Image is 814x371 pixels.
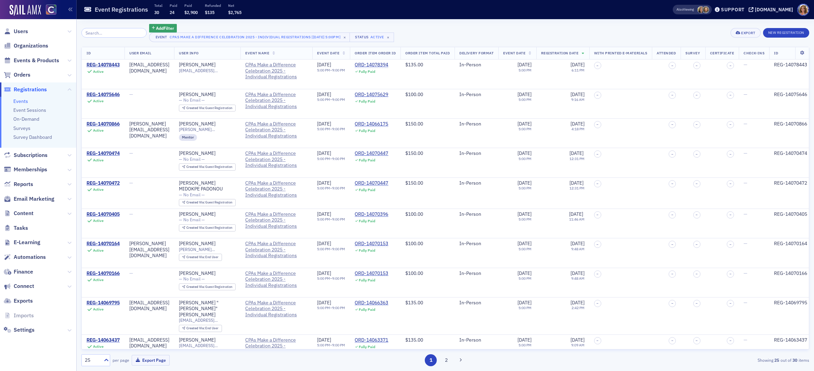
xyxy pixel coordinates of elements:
button: AddFilter [149,24,177,32]
span: User Info [179,51,199,55]
a: Memberships [4,166,47,173]
img: SailAMX [10,5,41,16]
span: Orders [14,71,30,79]
span: CPAs Make a Difference Celebration 2025 - Individual Registrations [245,300,307,318]
a: Imports [4,312,34,319]
a: CPAs Make a Difference Celebration 2025 - Individual Registrations [245,270,307,289]
span: – [596,213,599,217]
a: Content [4,210,34,217]
span: – [671,122,673,127]
span: – [696,93,698,97]
span: Certificate [710,51,734,55]
span: Event Date [317,51,339,55]
span: Profile [797,4,809,16]
span: [EMAIL_ADDRESS][DOMAIN_NAME] [179,68,236,73]
div: [PERSON_NAME] [179,241,215,247]
a: CPAs Make a Difference Celebration 2025 - Individual Registrations [245,211,307,229]
div: REG-14070405 [774,211,807,217]
span: – [730,152,732,156]
div: ORD-14075629 [355,92,388,98]
time: 12:31 PM [569,186,585,190]
a: Events & Products [4,57,59,64]
div: [PERSON_NAME] "[PERSON_NAME]" [PERSON_NAME] [179,300,236,318]
div: Also [677,7,683,12]
a: Orders [4,71,30,79]
p: Refunded [205,3,221,8]
a: Connect [4,282,34,290]
span: CPAs Make a Difference Celebration 2025 - Individual Registrations [245,241,307,259]
span: $2,900 [184,10,198,15]
a: ORD-14070447 [355,150,388,157]
div: Created Via: Guest Registration [179,199,236,206]
time: 9:00 PM [332,186,345,190]
div: Fully Paid [359,188,375,192]
span: [DATE] [569,211,583,217]
span: — [744,62,747,68]
div: In-Person [459,150,494,157]
span: Imports [14,312,34,319]
span: – [696,64,698,68]
time: 5:00 PM [317,68,330,72]
a: Users [4,28,28,35]
a: CPAs Make a Difference Celebration 2025 - Individual Registrations [245,121,307,139]
span: CPAs Make a Difference Celebration 2025 - Individual Registrations [245,92,307,110]
div: ORD-14066363 [355,300,388,306]
span: [DATE] [317,211,331,217]
div: ORD-14070153 [355,241,388,247]
button: [DOMAIN_NAME] [749,7,796,12]
span: CPAs Make a Difference Celebration 2025 - Individual Registrations [245,62,307,80]
a: [PERSON_NAME] [179,121,215,127]
span: – [696,152,698,156]
div: REG-14078443 [87,62,120,68]
time: 5:00 PM [518,68,531,72]
span: – [596,122,599,127]
time: 5:00 PM [317,156,330,161]
a: REG-14075646 [87,92,120,98]
div: Guest Registration [186,106,233,110]
span: [PERSON_NAME][EMAIL_ADDRESS][DOMAIN_NAME] [179,127,236,132]
div: [PERSON_NAME] [179,211,215,217]
div: [EMAIL_ADDRESS][DOMAIN_NAME] [129,62,169,74]
a: ORD-14070153 [355,270,388,277]
span: — No Email — [179,192,205,197]
p: Net [228,3,241,8]
a: ORD-14063371 [355,337,388,343]
span: [DATE] [517,62,531,68]
span: – [671,152,673,156]
span: $150.00 [405,180,423,186]
span: – [671,182,673,186]
a: ORD-14066175 [355,121,388,127]
div: REG-14070474 [87,150,120,157]
span: – [596,182,599,186]
span: CPAs Make a Difference Celebration 2025 - Individual Registrations [245,337,307,355]
time: 9:16 AM [571,97,585,102]
span: – [671,213,673,217]
a: Registrations [4,86,47,93]
div: Active [93,158,104,162]
div: Fully Paid [359,69,375,74]
span: $100.00 [405,211,423,217]
span: Event Date [503,51,525,55]
span: – [696,182,698,186]
span: Event Name [245,51,269,55]
div: – [317,68,345,72]
a: REG-14070166 [87,270,120,277]
a: REG-14069795 [87,300,120,306]
span: — [744,180,747,186]
span: — [744,121,747,127]
time: 5:00 PM [518,127,531,131]
a: CPAs Make a Difference Celebration 2025 - Individual Registrations [245,150,307,169]
span: [DATE] [317,150,331,156]
div: Created Via: Guest Registration [179,105,236,112]
time: 9:00 PM [332,97,345,102]
div: REG-14070866 [87,121,120,127]
time: 6:11 PM [572,68,585,72]
span: – [696,213,698,217]
div: REG-14078443 [774,62,807,68]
